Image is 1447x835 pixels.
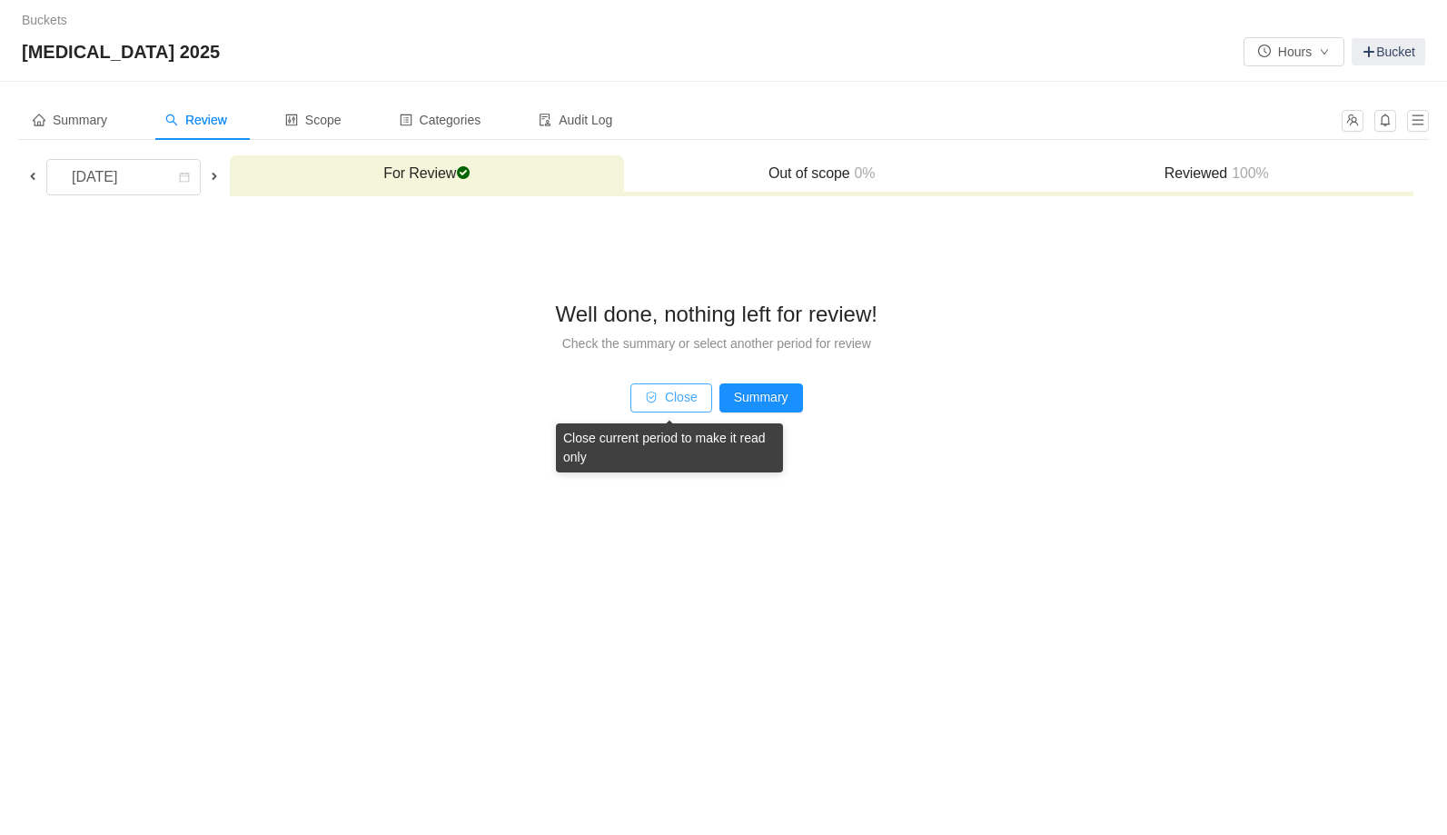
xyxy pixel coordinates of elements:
[48,294,1384,333] div: Well done, nothing left for review!
[633,164,1009,183] h3: Out of scope
[239,164,615,183] h3: For Review
[179,172,190,184] i: icon: calendar
[539,114,551,126] i: icon: audit
[57,160,135,194] div: [DATE]
[850,165,876,181] span: 0%
[33,113,107,127] span: Summary
[1342,110,1363,132] button: icon: team
[165,114,178,126] i: icon: search
[400,114,412,126] i: icon: profile
[1244,37,1344,66] button: icon: clock-circleHoursicon: down
[22,37,231,66] span: [MEDICAL_DATA] 2025
[630,383,712,413] button: icon: safetyClose
[456,165,471,180] span: checked
[1028,164,1405,183] h3: Reviewed
[33,114,45,126] i: icon: home
[556,423,783,472] div: Close current period to make it read only
[22,13,67,27] a: Buckets
[165,113,227,127] span: Review
[285,114,298,126] i: icon: control
[400,113,481,127] span: Categories
[1352,38,1425,65] a: Bucket
[719,390,803,404] a: Summary
[1407,110,1429,132] button: icon: menu
[48,333,1384,353] div: Check the summary or select another period for review
[1374,110,1396,132] button: icon: bell
[539,113,612,127] span: Audit Log
[285,113,342,127] span: Scope
[1227,165,1269,181] span: 100%
[719,383,803,413] button: Summary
